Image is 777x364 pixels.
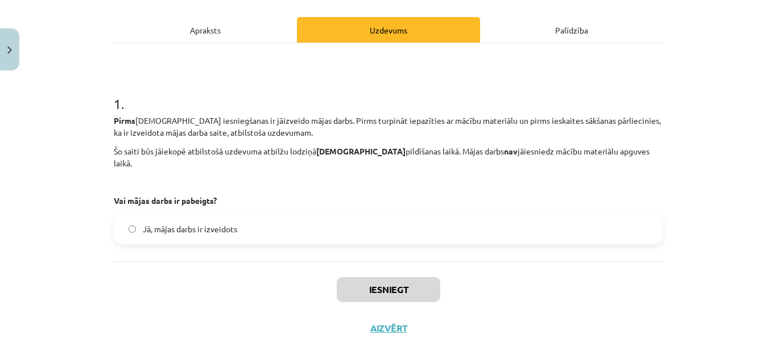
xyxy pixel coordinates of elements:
p: [DEMOGRAPHIC_DATA] iesniegšanas ir jāizveido mājas darbs. Pirms turpināt iepazīties ar mācību mat... [114,115,663,139]
p: Šo saiti būs jāiekopē atbilstošā uzdevuma atbilžu lodziņā pildīšanas laikā. Mājas darbs jāiesnied... [114,145,663,169]
strong: [DEMOGRAPHIC_DATA] [316,146,406,156]
button: Iesniegt [337,277,440,302]
strong: nav [504,146,518,156]
div: Palīdzība [480,17,663,43]
strong: Vai mājas darbs ir pabeigts? [114,195,217,206]
strong: Pirms [114,115,135,125]
h1: 1 . [114,76,663,111]
div: Apraksts [114,17,297,43]
span: Jā, mājas darbs ir izveidots [143,223,237,235]
input: Jā, mājas darbs ir izveidots [129,225,136,233]
div: Uzdevums [297,17,480,43]
button: Aizvērt [367,323,410,334]
img: icon-close-lesson-0947bae3869378f0d4975bcd49f059093ad1ed9edebbc8119c70593378902aed.svg [7,47,12,54]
